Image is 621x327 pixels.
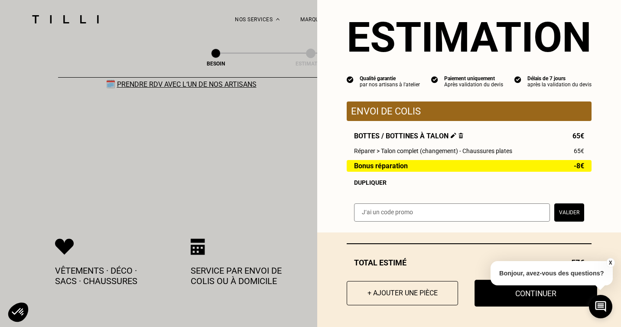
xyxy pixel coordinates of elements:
[458,133,463,138] img: Supprimer
[527,82,592,88] div: après la validation du devis
[451,133,456,138] img: Éditer
[347,258,592,267] div: Total estimé
[360,75,420,82] div: Qualité garantie
[444,82,503,88] div: Après validation du devis
[475,280,597,307] button: Continuer
[444,75,503,82] div: Paiement uniquement
[347,13,592,62] section: Estimation
[347,75,354,83] img: icon list info
[554,203,584,222] button: Valider
[574,147,584,154] span: 65€
[354,179,584,186] div: Dupliquer
[360,82,420,88] div: par nos artisans à l'atelier
[354,147,512,154] span: Réparer > Talon complet (changement) - Chaussures plates
[354,132,463,140] span: Bottes / Bottines à talon
[514,75,521,83] img: icon list info
[431,75,438,83] img: icon list info
[527,75,592,82] div: Délais de 7 jours
[354,162,408,170] span: Bonus réparation
[491,261,613,285] p: Bonjour, avez-vous des questions?
[574,162,584,170] span: -8€
[572,132,584,140] span: 65€
[351,106,587,117] p: Envoi de colis
[354,203,550,222] input: J‘ai un code promo
[606,258,614,268] button: X
[347,281,458,305] button: + Ajouter une pièce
